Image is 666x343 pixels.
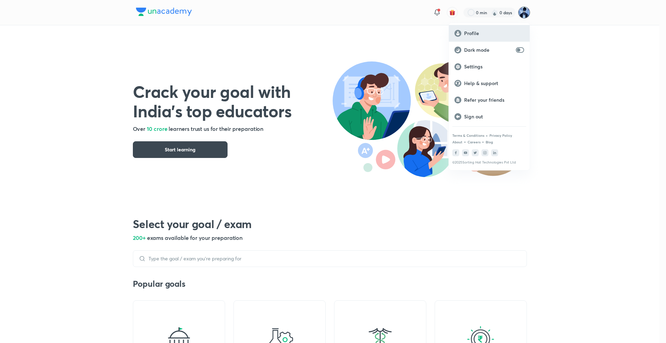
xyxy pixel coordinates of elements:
[486,132,488,139] div: •
[464,114,524,120] p: Sign out
[486,140,493,144] a: Blog
[464,80,524,86] p: Help & support
[482,139,484,145] div: •
[449,25,530,42] a: Profile
[449,58,530,75] a: Settings
[489,133,512,137] a: Privacy Policy
[464,47,513,53] p: Dark mode
[468,140,480,144] a: Careers
[449,92,530,108] a: Refer your friends
[452,133,484,137] a: Terms & Conditions
[449,75,530,92] a: Help & support
[464,30,524,36] p: Profile
[464,97,524,103] p: Refer your friends
[464,64,524,70] p: Settings
[452,160,526,165] p: © 2025 Sorting Hat Technologies Pvt Ltd
[464,139,466,145] div: •
[452,140,462,144] a: About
